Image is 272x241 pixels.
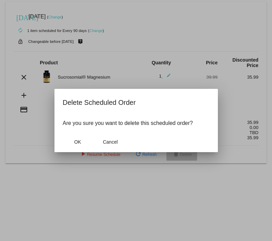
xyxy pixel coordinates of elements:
p: Are you sure you want to delete this scheduled order? [63,120,210,126]
button: Close dialog [63,136,93,148]
button: Close dialog [95,136,125,148]
span: Cancel [103,139,118,145]
h2: Delete Scheduled Order [63,97,210,108]
span: OK [74,139,81,145]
